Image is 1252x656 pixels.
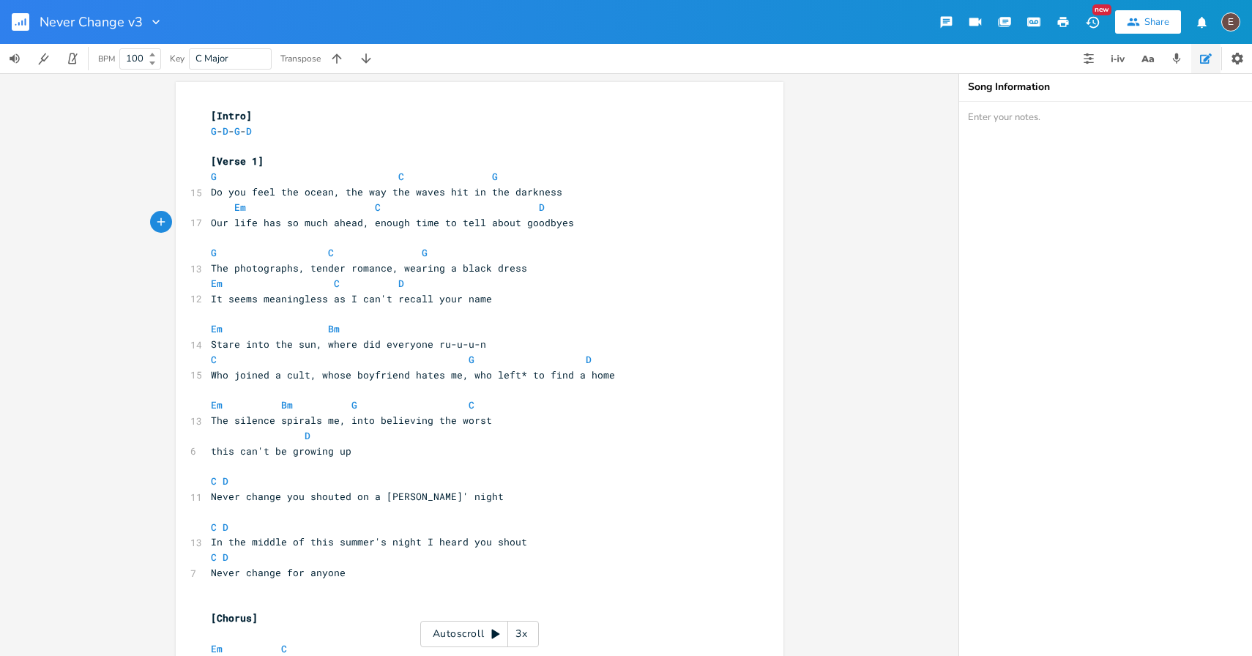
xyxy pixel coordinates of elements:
[211,170,217,183] span: G
[211,185,562,198] span: Do you feel the ocean, the way the waves hit in the darkness
[211,109,252,122] span: [Intro]
[223,474,228,488] span: D
[211,277,223,290] span: Em
[1221,12,1240,31] div: edward
[211,338,486,351] span: Stare into the sun, where did everyone ru-u-u-n
[508,621,534,647] div: 3x
[351,398,357,411] span: G
[398,277,404,290] span: D
[170,54,185,63] div: Key
[195,52,228,65] span: C Major
[420,621,539,647] div: Autoscroll
[334,277,340,290] span: C
[234,201,246,214] span: Em
[211,216,574,229] span: Our life has so much ahead, enough time to tell about goodbyes
[211,322,223,335] span: Em
[211,642,223,655] span: Em
[398,170,404,183] span: C
[211,353,217,366] span: C
[211,124,258,138] span: - - -
[211,124,217,138] span: G
[211,566,346,579] span: Never change for anyone
[280,54,321,63] div: Transpose
[469,353,474,366] span: G
[375,201,381,214] span: C
[586,353,592,366] span: D
[422,246,428,259] span: G
[281,642,287,655] span: C
[1144,15,1169,29] div: Share
[305,429,310,442] span: D
[281,398,293,411] span: Bm
[211,551,217,564] span: C
[211,398,223,411] span: Em
[1092,4,1111,15] div: New
[211,292,492,305] span: It seems meaningless as I can't recall your name
[1078,9,1107,35] button: New
[211,261,527,275] span: The photographs, tender romance, wearing a black dress
[223,551,228,564] span: D
[1221,5,1240,39] button: E
[968,82,1243,92] div: Song Information
[223,521,228,534] span: D
[98,55,115,63] div: BPM
[328,322,340,335] span: Bm
[211,368,615,381] span: Who joined a cult, whose boyfriend hates me, who left* to find a home
[211,521,217,534] span: C
[492,170,498,183] span: G
[223,124,228,138] span: D
[539,201,545,214] span: D
[246,124,252,138] span: D
[211,611,258,625] span: [Chorus]
[211,444,351,458] span: this can't be growing up
[211,414,492,427] span: The silence spirals me, into believing the worst
[211,154,264,168] span: [Verse 1]
[211,490,504,503] span: Never change you shouted on a [PERSON_NAME]' night
[469,398,474,411] span: C
[211,246,217,259] span: G
[328,246,334,259] span: C
[211,535,527,548] span: In the middle of this summer's night I heard you shout
[211,474,217,488] span: C
[234,124,240,138] span: G
[40,15,143,29] span: Never Change v3
[1115,10,1181,34] button: Share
